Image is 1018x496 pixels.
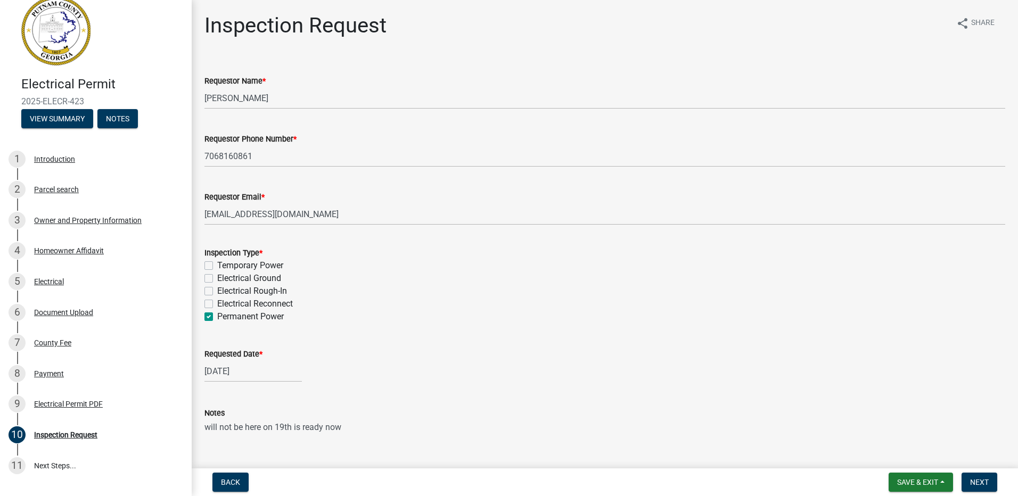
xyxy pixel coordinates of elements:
button: View Summary [21,109,93,128]
i: share [956,17,969,30]
h1: Inspection Request [204,13,387,38]
span: Next [970,478,989,486]
label: Requestor Phone Number [204,136,297,143]
label: Temporary Power [217,259,283,272]
h4: Electrical Permit [21,77,183,92]
label: Electrical Ground [217,272,281,285]
div: 4 [9,242,26,259]
wm-modal-confirm: Summary [21,115,93,123]
div: 2 [9,181,26,198]
label: Electrical Reconnect [217,297,293,310]
span: Back [221,478,240,486]
button: shareShare [948,13,1003,34]
button: Notes [97,109,138,128]
span: 2025-ELECR-423 [21,96,170,106]
div: 3 [9,212,26,229]
div: Owner and Property Information [34,217,142,224]
div: Inspection Request [34,431,97,439]
label: Requestor Email [204,194,265,201]
div: 8 [9,365,26,382]
div: Electrical Permit PDF [34,400,103,408]
input: mm/dd/yyyy [204,360,302,382]
span: Share [971,17,995,30]
div: 10 [9,426,26,443]
span: Save & Exit [897,478,938,486]
div: Payment [34,370,64,377]
div: Homeowner Affidavit [34,247,104,254]
label: Requestor Name [204,78,266,85]
button: Save & Exit [889,473,953,492]
label: Notes [204,410,225,417]
div: County Fee [34,339,71,346]
div: Introduction [34,155,75,163]
label: Electrical Rough-In [217,285,287,297]
div: 7 [9,334,26,351]
div: 11 [9,457,26,474]
label: Inspection Type [204,250,262,257]
div: Electrical [34,278,64,285]
div: 9 [9,395,26,412]
div: Parcel search [34,186,79,193]
div: 6 [9,304,26,321]
wm-modal-confirm: Notes [97,115,138,123]
button: Back [212,473,249,492]
label: Requested Date [204,351,262,358]
label: Permanent Power [217,310,284,323]
div: 1 [9,151,26,168]
button: Next [962,473,997,492]
div: Document Upload [34,309,93,316]
div: 5 [9,273,26,290]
